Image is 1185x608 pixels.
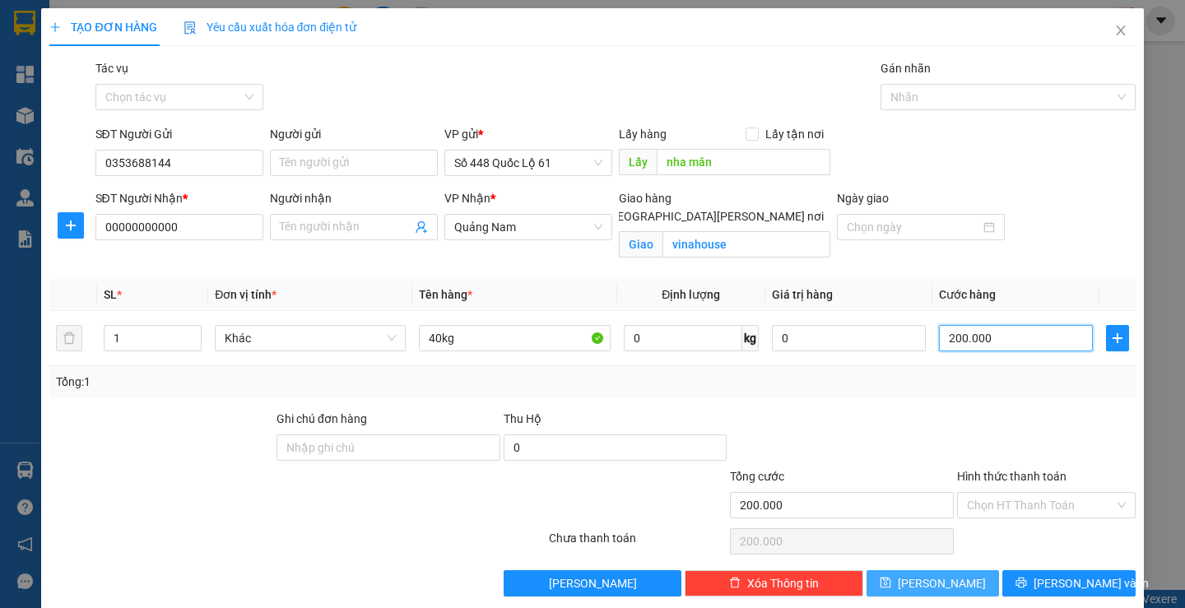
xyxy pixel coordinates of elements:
button: delete [56,325,82,351]
input: 0 [772,325,926,351]
span: Giao hàng [619,192,671,205]
input: Dọc đường [657,149,830,175]
span: plus [58,219,83,232]
div: Người nhận [270,189,438,207]
span: [GEOGRAPHIC_DATA][PERSON_NAME] nơi [599,207,830,225]
span: Lấy [619,149,657,175]
span: Giá trị hàng [772,288,833,301]
button: [PERSON_NAME] [504,570,682,596]
div: Chưa thanh toán [547,529,729,558]
span: VP Nhận [444,192,490,205]
input: VD: Bàn, Ghế [419,325,610,351]
span: plus [49,21,61,33]
span: Định lượng [662,288,720,301]
span: [PERSON_NAME] [898,574,986,592]
span: Tên hàng [419,288,472,301]
span: Yêu cầu xuất hóa đơn điện tử [184,21,357,34]
span: [PERSON_NAME] [549,574,637,592]
span: Lấy tận nơi [759,125,830,143]
span: Khác [225,326,396,350]
span: [PERSON_NAME] và In [1034,574,1149,592]
span: Số 448 Quốc Lộ 61 [454,151,602,175]
input: Giao tận nơi [662,231,830,258]
span: Giao [619,231,662,258]
span: TẠO ĐƠN HÀNG [49,21,156,34]
label: Gán nhãn [881,62,931,75]
span: Đơn vị tính [215,288,276,301]
span: user-add [415,220,428,234]
button: printer[PERSON_NAME] và In [1002,570,1135,596]
img: icon [184,21,197,35]
span: Cước hàng [939,288,996,301]
label: Ghi chú đơn hàng [276,412,367,425]
span: close [1114,24,1127,37]
input: Ghi chú đơn hàng [276,434,500,461]
div: Người gửi [270,125,438,143]
span: kg [742,325,759,351]
span: save [880,577,891,590]
span: plus [1107,332,1127,345]
span: printer [1015,577,1027,590]
button: save[PERSON_NAME] [867,570,999,596]
button: Close [1098,8,1144,54]
span: Thu Hộ [504,412,541,425]
label: Hình thức thanh toán [957,470,1066,483]
span: delete [729,577,741,590]
div: SĐT Người Gửi [95,125,263,143]
input: Ngày giao [847,218,980,236]
div: SĐT Người Nhận [95,189,263,207]
span: Xóa Thông tin [747,574,819,592]
label: Ngày giao [837,192,889,205]
button: plus [1106,325,1128,351]
div: VP gửi [444,125,612,143]
button: deleteXóa Thông tin [685,570,863,596]
div: Tổng: 1 [56,373,458,391]
span: Lấy hàng [619,128,667,141]
label: Tác vụ [95,62,128,75]
button: plus [58,212,84,239]
span: Quảng Nam [454,215,602,239]
span: Tổng cước [730,470,784,483]
span: SL [104,288,117,301]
